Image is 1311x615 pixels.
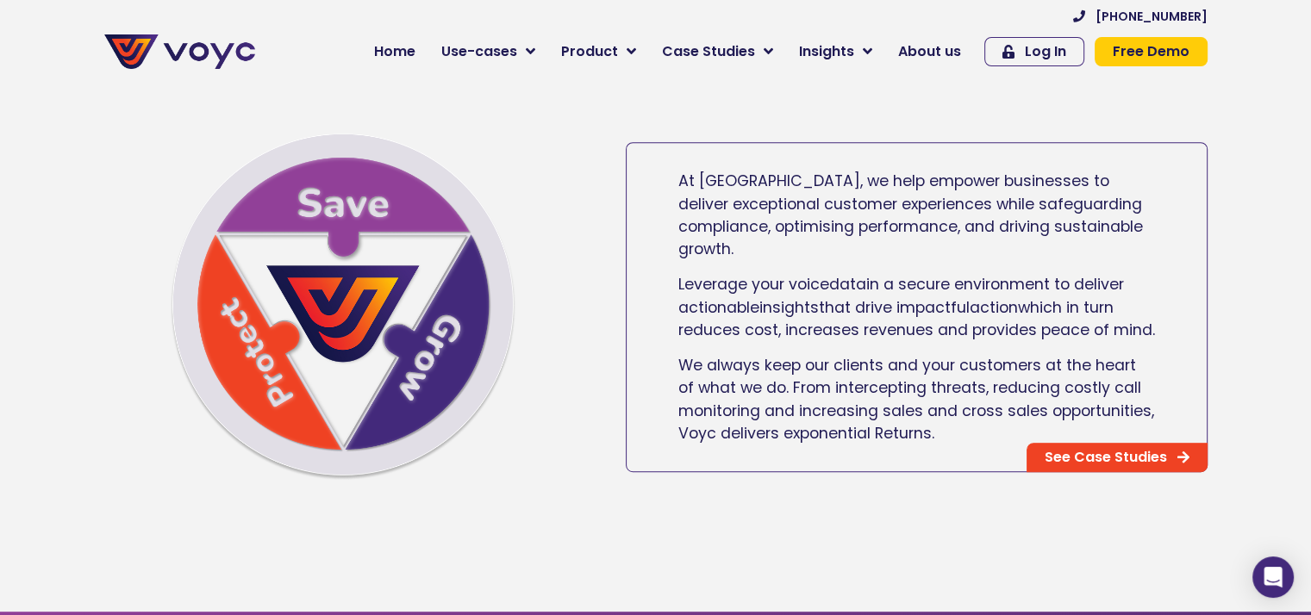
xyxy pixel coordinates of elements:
[441,41,517,62] span: Use-cases
[104,34,255,69] img: voyc-full-logo
[885,34,974,69] a: About us
[561,41,618,62] span: Product
[1027,443,1208,472] a: See Case Studies
[374,41,415,62] span: Home
[678,355,1154,444] span: We always keep our clients and your customers at the heart of what we do. From intercepting threa...
[1045,450,1167,464] span: See Case Studies
[1073,10,1208,22] a: [PHONE_NUMBER]
[228,69,272,89] span: Phone
[428,34,548,69] a: Use-cases
[228,140,287,159] span: Job title
[786,34,885,69] a: Insights
[678,274,829,295] span: Leverage your voice
[984,37,1084,66] a: Log In
[678,274,1124,317] span: in a secure environment to deliver actionable
[678,273,1155,341] p: data insights action
[1096,10,1208,22] span: [PHONE_NUMBER]
[548,34,649,69] a: Product
[819,297,970,318] span: that drive impactful
[1025,45,1066,59] span: Log In
[662,41,755,62] span: Case Studies
[678,297,1155,340] span: which in turn reduces cost, increases revenues and provides peace of mind.
[898,41,961,62] span: About us
[361,34,428,69] a: Home
[1095,37,1208,66] a: Free Demo
[355,358,436,376] a: Privacy Policy
[649,34,786,69] a: Case Studies
[1113,45,1189,59] span: Free Demo
[678,171,1143,259] span: At [GEOGRAPHIC_DATA], we help empower businesses to deliver exceptional customer experiences whil...
[799,41,854,62] span: Insights
[1252,556,1294,598] div: Open Intercom Messenger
